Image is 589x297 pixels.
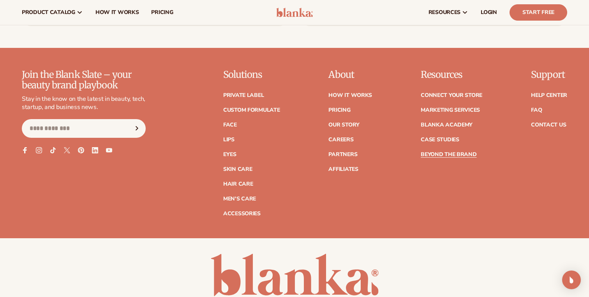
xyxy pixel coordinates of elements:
a: Eyes [223,152,236,157]
a: How It Works [328,93,372,98]
a: Men's Care [223,196,256,202]
p: Stay in the know on the latest in beauty, tech, startup, and business news. [22,95,146,111]
a: Contact Us [531,122,566,128]
a: Help Center [531,93,567,98]
a: Partners [328,152,357,157]
a: Pricing [328,107,350,113]
p: Solutions [223,70,280,80]
a: Private label [223,93,264,98]
span: How It Works [95,9,139,16]
a: Start Free [510,4,567,21]
a: Careers [328,137,353,142]
a: Marketing services [421,107,480,113]
p: Join the Blank Slate – your beauty brand playbook [22,70,146,90]
button: Subscribe [128,119,145,138]
p: Support [531,70,567,80]
p: About [328,70,372,80]
a: Accessories [223,211,261,216]
img: logo [276,8,313,17]
a: FAQ [531,107,542,113]
a: Our Story [328,122,359,128]
a: Affiliates [328,167,358,172]
a: Lips [223,137,235,142]
a: Hair Care [223,181,253,187]
span: LOGIN [481,9,497,16]
a: Connect your store [421,93,482,98]
span: pricing [151,9,173,16]
a: Face [223,122,237,128]
a: Blanka Academy [421,122,473,128]
p: Resources [421,70,482,80]
span: product catalog [22,9,75,16]
a: Case Studies [421,137,459,142]
a: Beyond the brand [421,152,477,157]
div: Open Intercom Messenger [562,271,581,289]
a: Skin Care [223,167,252,172]
span: resources [429,9,460,16]
a: Custom formulate [223,107,280,113]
